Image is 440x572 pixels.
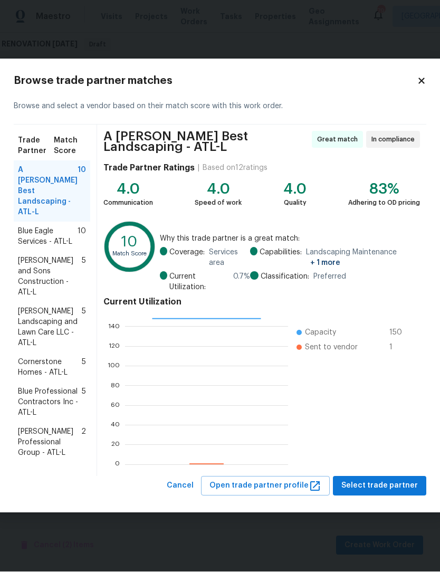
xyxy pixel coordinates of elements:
[111,403,120,409] text: 60
[348,184,420,195] div: 83%
[371,135,419,145] span: In compliance
[108,324,120,330] text: 140
[109,344,120,350] text: 120
[103,131,309,152] span: A [PERSON_NAME] Best Landscaping - ATL-L
[283,198,307,208] div: Quality
[341,480,418,493] span: Select trade partner
[195,184,242,195] div: 4.0
[305,342,358,353] span: Sent to vendor
[317,135,362,145] span: Great match
[18,256,82,298] span: [PERSON_NAME] and Sons Construction - ATL-L
[169,272,228,293] span: Current Utilization:
[82,256,86,298] span: 5
[14,89,426,125] div: Browse and select a vendor based on their match score with this work order.
[103,184,153,195] div: 4.0
[233,272,250,293] span: 0.7 %
[82,387,86,418] span: 5
[209,247,250,269] span: Services area
[283,184,307,195] div: 4.0
[121,236,137,250] text: 10
[313,272,346,282] span: Preferred
[305,328,336,338] span: Capacity
[18,427,81,459] span: [PERSON_NAME] Professional Group - ATL-L
[310,260,340,267] span: + 1 more
[54,136,86,157] span: Match Score
[18,136,54,157] span: Trade Partner
[18,165,78,218] span: A [PERSON_NAME] Best Landscaping - ATL-L
[160,234,420,244] span: Why this trade partner is a great match:
[14,76,417,87] h2: Browse trade partner matches
[81,427,86,459] span: 2
[203,163,267,174] div: Based on 12 ratings
[103,297,420,308] h4: Current Utilization
[103,163,195,174] h4: Trade Partner Ratings
[112,251,147,257] text: Match Score
[167,480,194,493] span: Cancel
[261,272,309,282] span: Classification:
[195,163,203,174] div: |
[115,462,120,468] text: 0
[111,442,120,449] text: 20
[389,328,406,338] span: 150
[201,476,330,496] button: Open trade partner profile
[82,357,86,378] span: 5
[82,307,86,349] span: 5
[18,387,82,418] span: Blue Professional Contractors Inc - ATL-L
[111,383,120,389] text: 80
[78,226,86,247] span: 10
[162,476,198,496] button: Cancel
[306,247,420,269] span: Landscaping Maintenance
[195,198,242,208] div: Speed of work
[209,480,321,493] span: Open trade partner profile
[333,476,426,496] button: Select trade partner
[108,363,120,369] text: 100
[103,198,153,208] div: Communication
[111,422,120,428] text: 40
[348,198,420,208] div: Adhering to OD pricing
[169,247,205,269] span: Coverage:
[389,342,406,353] span: 1
[18,226,78,247] span: Blue Eagle Services - ATL-L
[260,247,302,269] span: Capabilities:
[18,307,82,349] span: [PERSON_NAME] Landscaping and Lawn Care LLC - ATL-L
[18,357,82,378] span: Cornerstone Homes - ATL-L
[78,165,86,218] span: 10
